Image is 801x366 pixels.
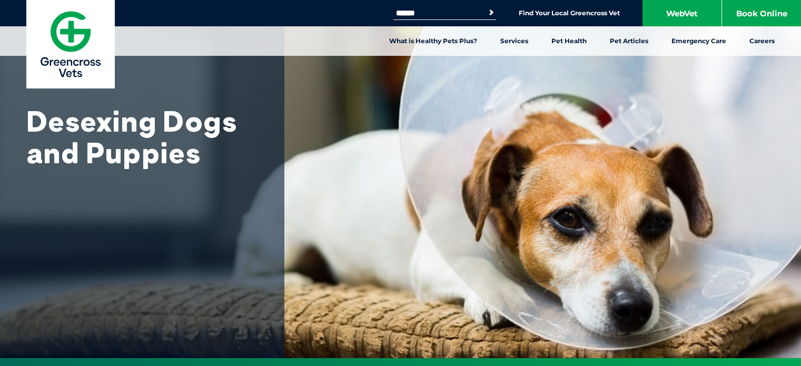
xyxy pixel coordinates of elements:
a: Pet Health [540,26,598,56]
a: Emergency Care [660,26,738,56]
button: Search [486,7,497,18]
a: Services [489,26,540,56]
a: What is Healthy Pets Plus? [378,26,489,56]
h1: Desexing Dogs and Puppies [26,105,258,169]
a: Find Your Local Greencross Vet [519,9,620,17]
a: Pet Articles [598,26,660,56]
a: Careers [738,26,786,56]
